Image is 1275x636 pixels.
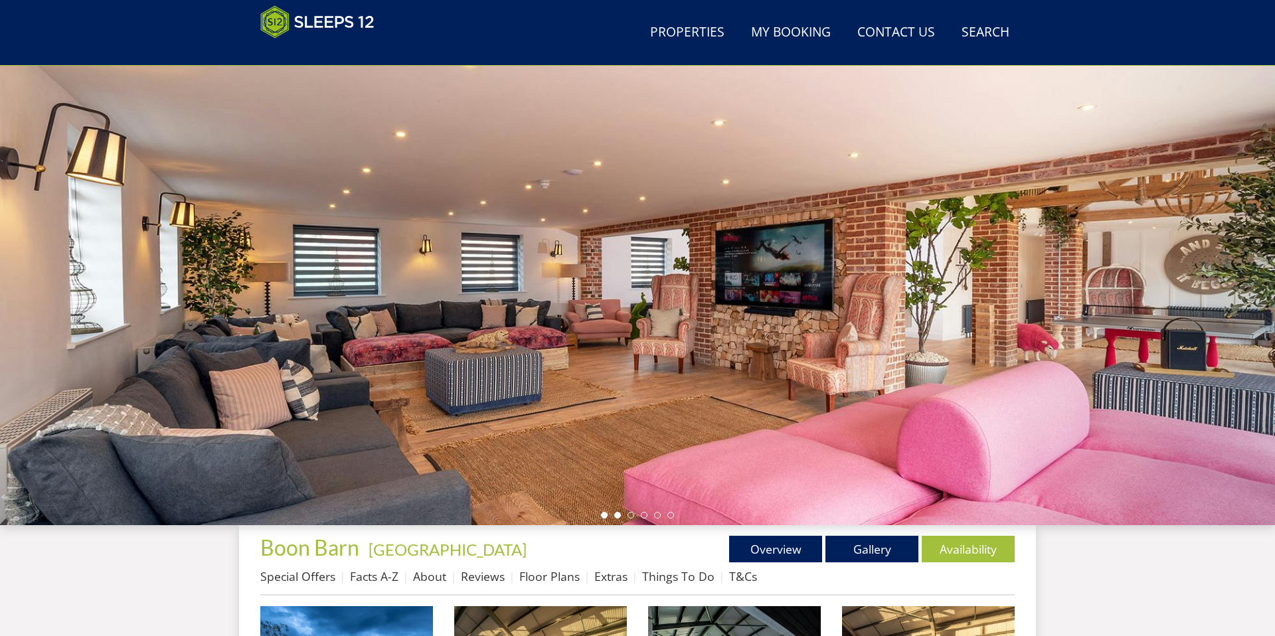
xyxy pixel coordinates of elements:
[413,568,446,584] a: About
[956,18,1015,48] a: Search
[642,568,715,584] a: Things To Do
[260,534,363,560] a: Boon Barn
[260,568,335,584] a: Special Offers
[825,536,918,562] a: Gallery
[729,536,822,562] a: Overview
[254,46,393,58] iframe: Customer reviews powered by Trustpilot
[350,568,398,584] a: Facts A-Z
[260,5,375,39] img: Sleeps 12
[519,568,580,584] a: Floor Plans
[461,568,505,584] a: Reviews
[746,18,836,48] a: My Booking
[922,536,1015,562] a: Availability
[852,18,940,48] a: Contact Us
[369,540,527,559] a: [GEOGRAPHIC_DATA]
[363,540,527,559] span: -
[594,568,628,584] a: Extras
[729,568,757,584] a: T&Cs
[645,18,730,48] a: Properties
[260,534,359,560] span: Boon Barn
